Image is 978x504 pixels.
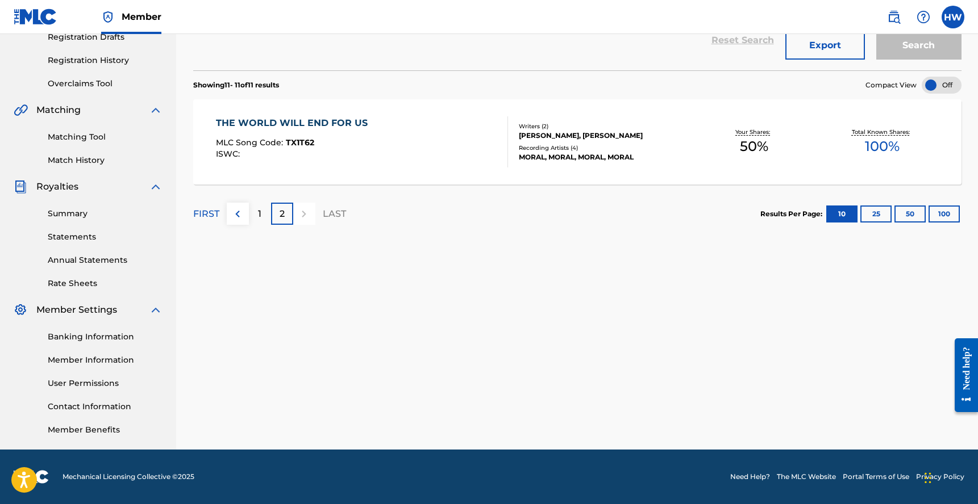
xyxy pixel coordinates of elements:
div: Drag [925,461,931,495]
iframe: Resource Center [946,330,978,421]
a: The MLC Website [777,472,836,482]
span: Mechanical Licensing Collective © 2025 [63,472,194,482]
span: Member [122,10,161,23]
a: Registration Drafts [48,31,163,43]
a: Privacy Policy [916,472,964,482]
button: 25 [860,205,892,222]
p: Total Known Shares: [852,128,913,136]
a: User Permissions [48,377,163,389]
a: Annual Statements [48,254,163,266]
a: Contact Information [48,401,163,413]
span: 100 % [865,136,900,157]
button: 100 [929,205,960,222]
a: Need Help? [730,472,770,482]
span: MLC Song Code : [216,137,286,148]
a: Member Information [48,354,163,366]
p: Your Shares: [735,128,773,136]
a: Banking Information [48,331,163,343]
img: Top Rightsholder [101,10,115,24]
img: expand [149,180,163,194]
div: User Menu [942,6,964,28]
span: Compact View [865,80,917,90]
span: ISWC : [216,149,243,159]
span: Member Settings [36,303,117,317]
p: LAST [323,207,346,221]
a: Matching Tool [48,131,163,143]
div: Help [912,6,935,28]
p: Results Per Page: [760,209,825,219]
button: 10 [826,205,858,222]
a: Registration History [48,54,163,66]
img: Matching [14,103,28,117]
img: Royalties [14,180,27,194]
div: MORAL, MORAL, MORAL, MORAL [519,152,690,162]
img: search [887,10,901,24]
a: Overclaims Tool [48,78,163,90]
a: THE WORLD WILL END FOR USMLC Song Code:TX1T62ISWC:Writers (2)[PERSON_NAME], [PERSON_NAME]Recordin... [193,99,962,184]
a: Portal Terms of Use [843,472,909,482]
img: left [231,207,244,221]
p: 2 [280,207,285,221]
p: 1 [258,207,261,221]
a: Summary [48,208,163,220]
img: expand [149,103,163,117]
a: Member Benefits [48,424,163,436]
div: Writers ( 2 ) [519,122,690,131]
p: Showing 11 - 11 of 11 results [193,80,279,90]
img: Member Settings [14,303,27,317]
span: Royalties [36,180,78,194]
img: expand [149,303,163,317]
div: Recording Artists ( 4 ) [519,144,690,152]
p: FIRST [193,207,219,221]
a: Public Search [883,6,905,28]
a: Statements [48,231,163,243]
img: logo [14,470,49,484]
img: MLC Logo [14,9,57,25]
a: Rate Sheets [48,278,163,289]
iframe: Chat Widget [921,450,978,504]
span: Matching [36,103,81,117]
span: 50 % [740,136,768,157]
div: [PERSON_NAME], [PERSON_NAME] [519,131,690,141]
span: TX1T62 [286,137,314,148]
img: help [917,10,930,24]
div: THE WORLD WILL END FOR US [216,116,373,130]
button: 50 [894,205,926,222]
a: Match History [48,154,163,166]
button: Export [785,31,865,60]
